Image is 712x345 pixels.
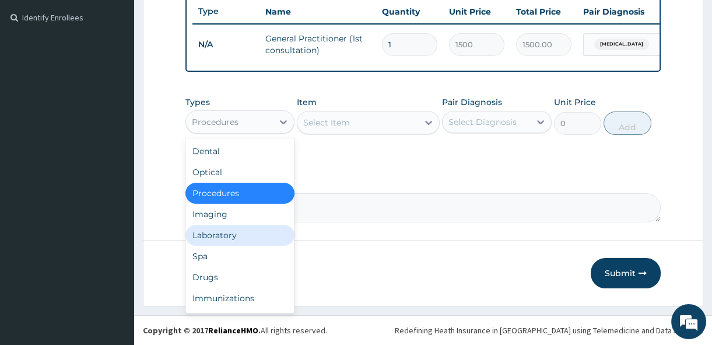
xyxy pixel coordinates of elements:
[134,315,712,345] footer: All rights reserved.
[185,309,294,330] div: Others
[185,288,294,309] div: Immunizations
[591,258,661,288] button: Submit
[192,34,259,55] td: N/A
[185,246,294,267] div: Spa
[191,6,219,34] div: Minimize live chat window
[185,183,294,204] div: Procedures
[442,96,502,108] label: Pair Diagnosis
[185,225,294,246] div: Laboratory
[185,267,294,288] div: Drugs
[143,325,261,336] strong: Copyright © 2017 .
[185,141,294,162] div: Dental
[395,325,703,336] div: Redefining Heath Insurance in [GEOGRAPHIC_DATA] using Telemedicine and Data Science!
[185,162,294,183] div: Optical
[61,65,196,81] div: Chat with us now
[259,27,376,62] td: General Practitioner (1st consultation)
[185,204,294,225] div: Imaging
[554,96,596,108] label: Unit Price
[303,117,350,128] div: Select Item
[208,325,258,336] a: RelianceHMO
[6,225,222,266] textarea: Type your message and hit 'Enter'
[185,97,210,107] label: Types
[192,1,259,22] th: Type
[192,116,238,128] div: Procedures
[297,96,317,108] label: Item
[594,39,649,50] span: [MEDICAL_DATA]
[448,116,517,128] div: Select Diagnosis
[22,58,47,88] img: d_794563401_company_1708531726252_794563401
[185,177,661,187] label: Comment
[604,111,651,135] button: Add
[68,100,161,218] span: We're online!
